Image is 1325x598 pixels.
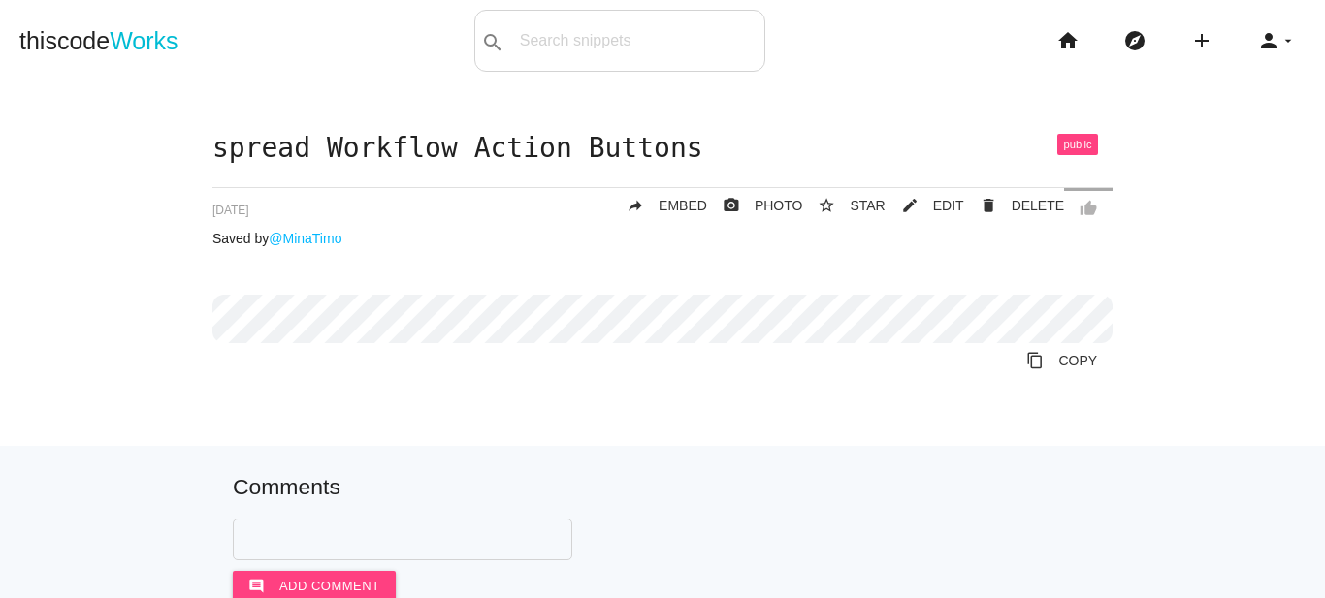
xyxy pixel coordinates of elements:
[802,188,885,223] button: star_borderSTAR
[886,188,964,223] a: mode_editEDIT
[212,204,249,217] span: [DATE]
[980,188,997,223] i: delete
[233,475,1092,499] h5: Comments
[659,198,707,213] span: EMBED
[964,188,1064,223] a: Delete Post
[1011,343,1113,378] a: Copy to Clipboard
[269,231,341,246] a: @MinaTimo
[1280,10,1296,72] i: arrow_drop_down
[212,134,1113,164] h1: spread Workflow Action Buttons
[723,188,740,223] i: photo_camera
[933,198,964,213] span: EDIT
[850,198,885,213] span: STAR
[818,188,835,223] i: star_border
[510,20,764,61] input: Search snippets
[1123,10,1147,72] i: explore
[481,12,504,74] i: search
[1026,343,1044,378] i: content_copy
[475,11,510,71] button: search
[1257,10,1280,72] i: person
[110,27,178,54] span: Works
[1012,198,1064,213] span: DELETE
[212,231,1113,246] p: Saved by
[1056,10,1080,72] i: home
[19,10,178,72] a: thiscodeWorks
[707,188,803,223] a: photo_cameraPHOTO
[611,188,707,223] a: replyEMBED
[1190,10,1213,72] i: add
[755,198,803,213] span: PHOTO
[627,188,644,223] i: reply
[901,188,919,223] i: mode_edit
